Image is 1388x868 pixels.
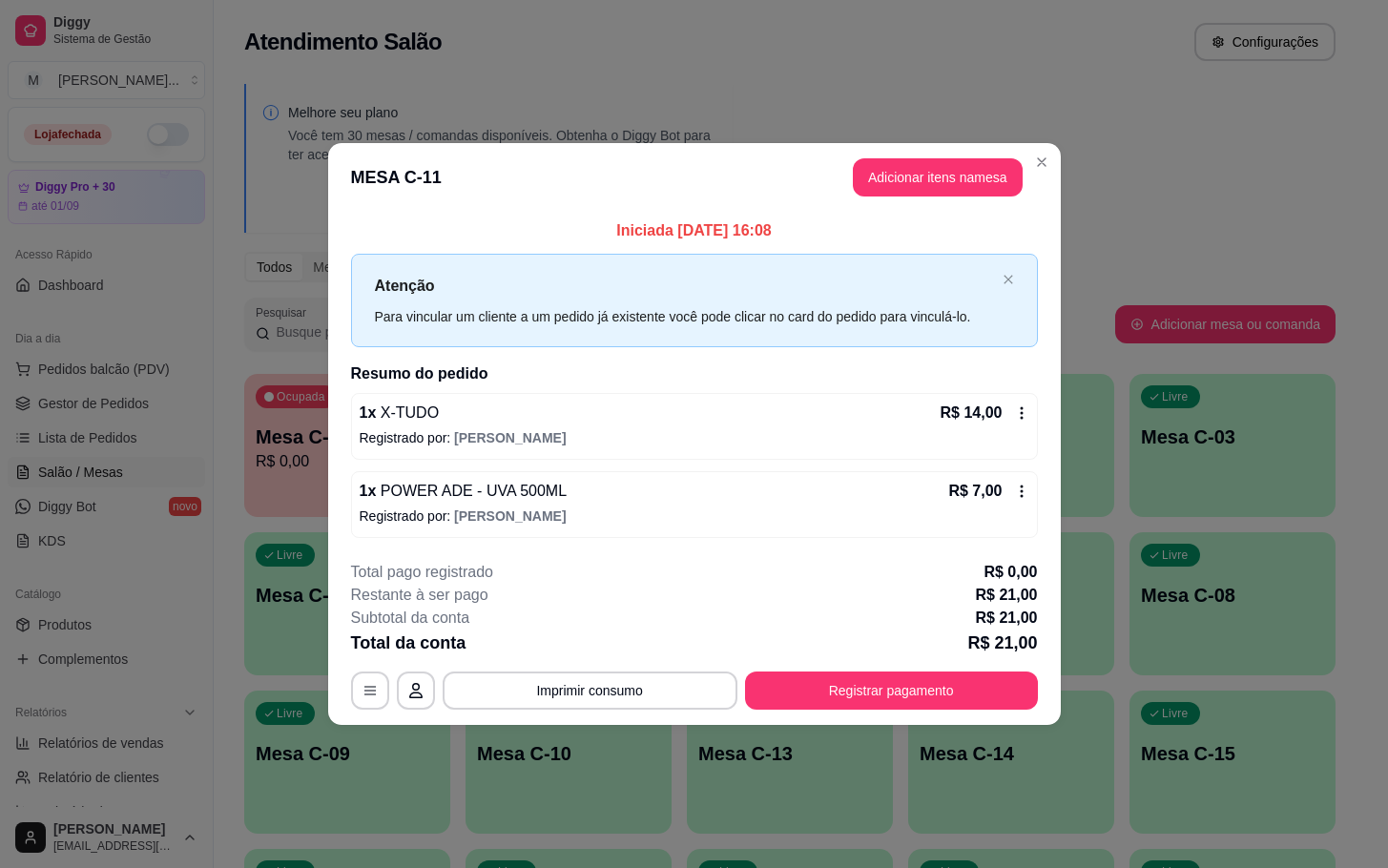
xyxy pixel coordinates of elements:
[984,561,1037,584] p: R$ 0,00
[976,584,1038,607] p: R$ 21,00
[351,362,1038,385] h2: Resumo do pedido
[360,480,568,503] p: 1 x
[976,607,1038,630] p: R$ 21,00
[745,672,1038,710] button: Registrar pagamento
[454,508,566,524] span: [PERSON_NAME]
[1026,147,1057,177] button: Close
[376,483,567,499] span: POWER ADE - UVA 500ML
[967,630,1037,656] p: R$ 21,00
[853,158,1023,196] button: Adicionar itens namesa
[454,430,566,445] span: [PERSON_NAME]
[360,428,1029,447] p: Registrado por:
[360,506,1029,526] p: Registrado por:
[360,402,440,424] p: 1 x
[376,404,439,421] span: X-TUDO
[1003,274,1014,285] span: close
[351,219,1038,242] p: Iniciada [DATE] 16:08
[328,143,1061,212] header: MESA C-11
[351,584,488,607] p: Restante à ser pago
[351,607,470,630] p: Subtotal da conta
[375,306,995,327] div: Para vincular um cliente a um pedido já existente você pode clicar no card do pedido para vinculá...
[351,561,493,584] p: Total pago registrado
[1003,274,1014,286] button: close
[351,630,466,656] p: Total da conta
[941,402,1003,424] p: R$ 14,00
[375,274,995,298] p: Atenção
[948,480,1002,503] p: R$ 7,00
[443,672,737,710] button: Imprimir consumo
